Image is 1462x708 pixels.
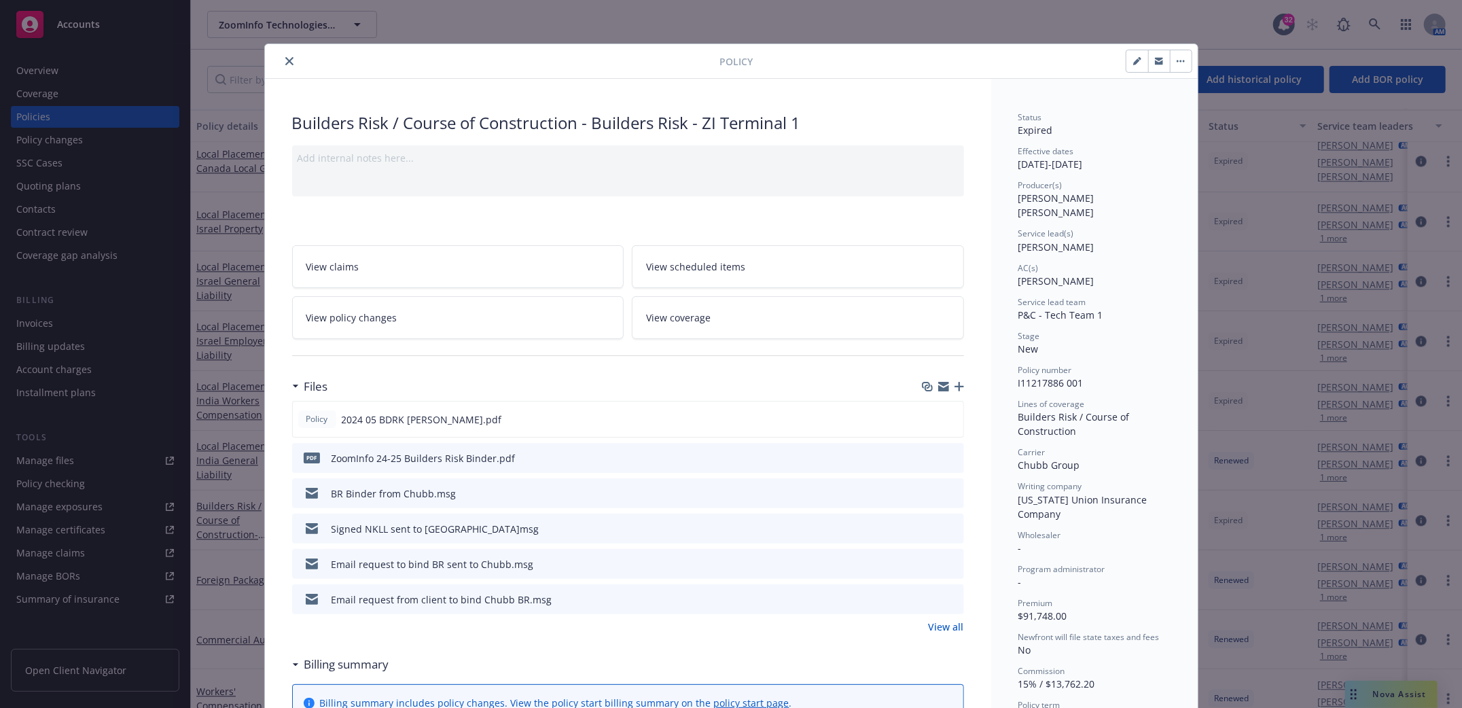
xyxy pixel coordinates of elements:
[292,111,964,135] div: Builders Risk / Course of Construction - Builders Risk - ZI Terminal 1
[292,656,389,673] div: Billing summary
[306,311,397,325] span: View policy changes
[1018,542,1022,554] span: -
[925,557,935,571] button: download file
[925,451,935,465] button: download file
[1018,576,1022,588] span: -
[1018,342,1039,355] span: New
[1018,241,1094,253] span: [PERSON_NAME]
[946,486,959,501] button: preview file
[1018,192,1097,219] span: [PERSON_NAME] [PERSON_NAME]
[292,296,624,339] a: View policy changes
[1018,480,1082,492] span: Writing company
[292,378,328,395] div: Files
[946,557,959,571] button: preview file
[1018,376,1084,389] span: I11217886 001
[1018,459,1080,472] span: Chubb Group
[925,486,935,501] button: download file
[1018,631,1160,643] span: Newfront will file state taxes and fees
[332,522,539,536] div: Signed NKLL sent to [GEOGRAPHIC_DATA]msg
[925,592,935,607] button: download file
[1018,262,1039,274] span: AC(s)
[1018,111,1042,123] span: Status
[304,656,389,673] h3: Billing summary
[1018,145,1171,171] div: [DATE] - [DATE]
[1018,597,1053,609] span: Premium
[925,522,935,536] button: download file
[946,522,959,536] button: preview file
[946,412,958,427] button: preview file
[304,378,328,395] h3: Files
[332,451,516,465] div: ZoomInfo 24-25 Builders Risk Binder.pdf
[1018,563,1105,575] span: Program administrator
[632,245,964,288] a: View scheduled items
[1018,330,1040,342] span: Stage
[281,53,298,69] button: close
[1018,145,1074,157] span: Effective dates
[1018,228,1074,239] span: Service lead(s)
[292,245,624,288] a: View claims
[304,413,331,425] span: Policy
[1018,529,1061,541] span: Wholesaler
[720,54,753,69] span: Policy
[1018,643,1031,656] span: No
[946,592,959,607] button: preview file
[1018,665,1065,677] span: Commission
[1018,124,1053,137] span: Expired
[342,412,502,427] span: 2024 05 BDRK [PERSON_NAME].pdf
[1018,364,1072,376] span: Policy number
[1018,677,1095,690] span: 15% / $13,762.20
[1018,275,1094,287] span: [PERSON_NAME]
[1018,609,1067,622] span: $91,748.00
[924,412,935,427] button: download file
[946,451,959,465] button: preview file
[632,296,964,339] a: View coverage
[332,592,552,607] div: Email request from client to bind Chubb BR.msg
[646,260,745,274] span: View scheduled items
[298,151,959,165] div: Add internal notes here...
[1018,398,1085,410] span: Lines of coverage
[304,453,320,463] span: pdf
[1018,446,1046,458] span: Carrier
[929,620,964,634] a: View all
[332,486,457,501] div: BR Binder from Chubb.msg
[646,311,711,325] span: View coverage
[1018,179,1063,191] span: Producer(s)
[306,260,359,274] span: View claims
[1018,296,1086,308] span: Service lead team
[1018,493,1150,520] span: [US_STATE] Union Insurance Company
[332,557,534,571] div: Email request to bind BR sent to Chubb.msg
[1018,410,1171,438] div: Builders Risk / Course of Construction
[1018,308,1103,321] span: P&C - Tech Team 1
